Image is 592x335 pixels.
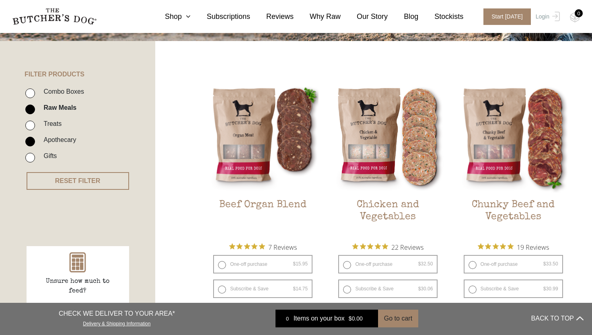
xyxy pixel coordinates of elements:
a: Beef Organ BlendBeef Organ Blend [207,81,319,237]
span: Start [DATE] [483,8,531,25]
bdi: 30.06 [418,286,433,292]
label: Gifts [39,150,57,161]
label: One-off purchase [213,255,312,273]
span: $ [418,261,421,267]
div: 0 [575,9,583,17]
bdi: 0.00 [349,315,363,322]
span: $ [293,286,296,292]
bdi: 30.99 [543,286,558,292]
label: Raw Meals [39,102,76,113]
a: Blog [388,11,418,22]
label: One-off purchase [464,255,563,273]
span: Items on your box [294,314,345,323]
a: Shop [149,11,191,22]
span: 22 Reviews [391,241,423,253]
div: 0 [282,314,294,323]
button: BACK TO TOP [531,309,584,328]
p: CHECK WE DELIVER TO YOUR AREA* [59,309,175,319]
label: Treats [39,118,62,129]
h2: Chicken and Vegetables [332,199,444,237]
button: Go to cart [378,310,418,327]
span: $ [543,261,546,267]
button: Rated 4.9 out of 5 stars from 22 reviews. Jump to reviews. [352,241,423,253]
label: One-off purchase [338,255,438,273]
a: Why Raw [294,11,341,22]
img: Chicken and Vegetables [332,81,444,193]
a: Our Story [341,11,388,22]
span: 7 Reviews [268,241,297,253]
span: 19 Reviews [517,241,549,253]
a: Delivery & Shipping Information [83,319,150,327]
a: Subscriptions [191,11,250,22]
label: Apothecary [39,134,76,145]
button: Rated 5 out of 5 stars from 7 reviews. Jump to reviews. [229,241,297,253]
img: TBD_Cart-Empty.png [570,12,580,23]
label: Subscribe & Save [338,280,438,298]
label: Subscribe & Save [213,280,312,298]
p: Unsure how much to feed? [37,277,118,296]
h2: Chunky Beef and Vegetables [458,199,569,237]
a: Login [534,8,560,25]
span: $ [349,315,352,322]
label: Combo Boxes [39,86,84,97]
bdi: 33.50 [543,261,558,267]
bdi: 14.75 [293,286,308,292]
button: RESET FILTER [27,172,129,190]
img: Chunky Beef and Vegetables [458,81,569,193]
label: Subscribe & Save [464,280,563,298]
a: Chicken and VegetablesChicken and Vegetables [332,81,444,237]
span: $ [543,286,546,292]
span: $ [293,261,296,267]
a: Stockists [418,11,463,22]
bdi: 15.95 [293,261,308,267]
img: Beef Organ Blend [207,81,319,193]
a: Chunky Beef and VegetablesChunky Beef and Vegetables [458,81,569,237]
a: Reviews [250,11,294,22]
a: Start [DATE] [475,8,534,25]
span: $ [418,286,421,292]
button: Rated 5 out of 5 stars from 19 reviews. Jump to reviews. [478,241,549,253]
h2: Beef Organ Blend [207,199,319,237]
a: 0 Items on your box $0.00 [275,310,378,327]
bdi: 32.50 [418,261,433,267]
